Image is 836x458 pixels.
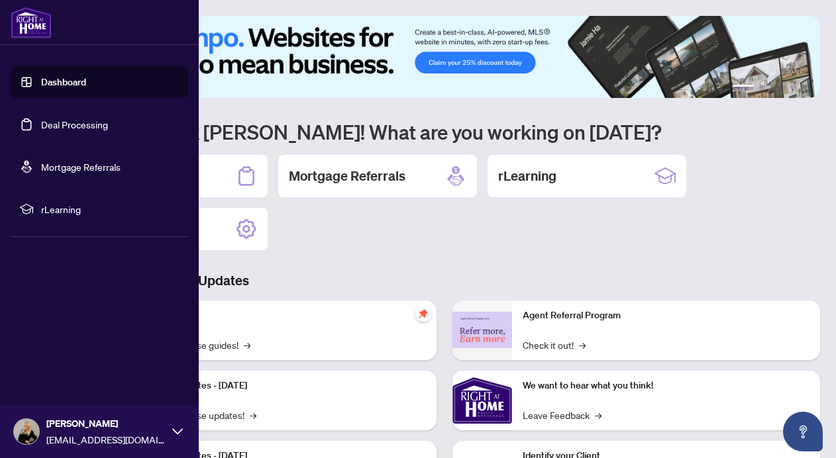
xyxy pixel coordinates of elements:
h3: Brokerage & Industry Updates [69,271,820,290]
span: → [244,338,250,352]
span: pushpin [415,306,431,322]
a: Mortgage Referrals [41,161,121,173]
button: 6 [802,85,807,90]
img: Slide 0 [69,16,820,98]
a: Check it out!→ [523,338,586,352]
span: → [579,338,586,352]
h2: rLearning [498,167,556,185]
span: [PERSON_NAME] [46,416,166,431]
h1: Welcome back [PERSON_NAME]! What are you working on [DATE]? [69,119,820,144]
button: 2 [759,85,764,90]
img: Agent Referral Program [452,312,512,348]
button: 1 [733,85,754,90]
h2: Mortgage Referrals [289,167,405,185]
button: Open asap [783,412,823,451]
p: Self-Help [139,308,426,323]
img: Profile Icon [14,419,39,444]
p: Agent Referral Program [523,308,810,323]
a: Deal Processing [41,118,108,130]
span: [EMAIL_ADDRESS][DOMAIN_NAME] [46,432,166,447]
span: → [250,408,256,422]
span: → [595,408,601,422]
img: We want to hear what you think! [452,371,512,430]
a: Dashboard [41,76,86,88]
button: 4 [780,85,786,90]
img: logo [11,7,52,38]
a: Leave Feedback→ [523,408,601,422]
p: We want to hear what you think! [523,379,810,393]
span: rLearning [41,202,179,216]
button: 3 [770,85,775,90]
button: 5 [791,85,796,90]
p: Platform Updates - [DATE] [139,379,426,393]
